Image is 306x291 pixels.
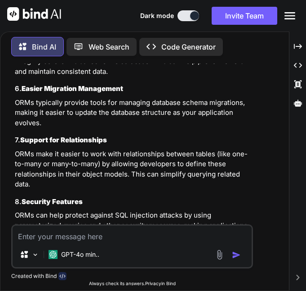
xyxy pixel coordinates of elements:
p: ORMs make it easier to work with relationships between tables (like one-to-many or many-to-many) ... [15,149,251,190]
p: ORMs typically provide tools for managing database schema migrations, making it easier to update ... [15,98,251,128]
p: Code Generator [161,41,216,52]
p: Bind AI [32,41,56,52]
h3: 6. [15,84,251,94]
p: Always check its answers. in Bind [11,280,253,287]
img: attachment [214,250,225,260]
p: GPT-4o min.. [61,250,99,259]
img: GPT-4o mini [49,250,58,259]
img: Pick Models [31,251,39,259]
img: icon [232,250,241,259]
p: ORMs can help protect against SQL injection attacks by using parameterized queries and other secu... [15,210,251,241]
strong: Security Features [22,197,83,206]
img: bind-logo [58,272,67,280]
p: Created with Bind [11,273,57,280]
h3: 7. [15,135,251,145]
h3: 8. [15,197,251,207]
p: Web Search [89,41,129,52]
button: Invite Team [212,7,277,25]
strong: Support for Relationships [20,136,107,144]
strong: Easier Migration Management [22,84,123,93]
span: Dark mode [140,11,174,20]
span: Privacy [145,281,161,286]
img: Bind AI [7,7,61,21]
